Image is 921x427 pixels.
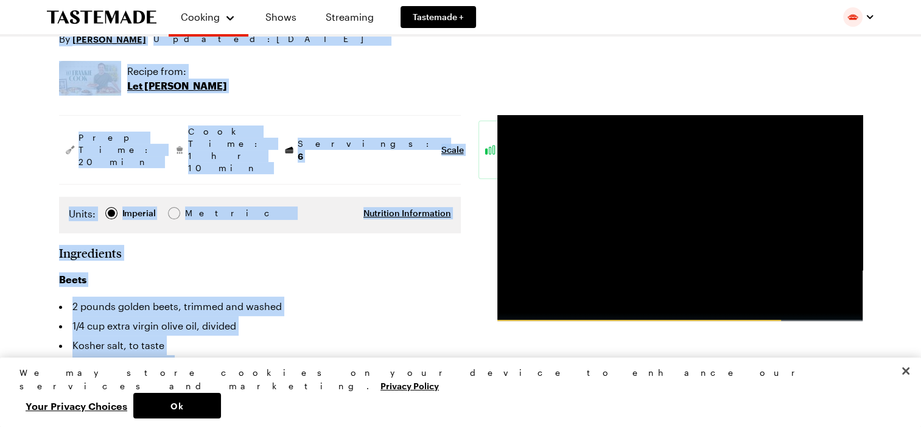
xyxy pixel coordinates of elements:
a: To Tastemade Home Page [47,10,156,24]
a: [PERSON_NAME] [72,32,146,46]
h2: Ingredients [59,245,122,260]
div: Imperial [122,206,156,220]
li: 2 pounds golden beets, trimmed and washed [59,297,461,316]
h3: Beets [59,272,461,287]
a: Tastemade + [401,6,476,28]
button: Your Privacy Choices [19,393,133,418]
button: Scale [441,144,464,156]
img: Profile picture [843,7,863,27]
div: Privacy [19,366,891,418]
span: Cooking [181,11,220,23]
span: Tastemade + [413,11,464,23]
img: Show where recipe is used [59,61,121,96]
div: Imperial Metric [69,206,211,224]
span: Metric [185,206,212,220]
span: Updated : [DATE] [153,32,376,46]
button: Nutrition Information [363,207,451,219]
div: Metric [185,206,211,220]
button: Profile picture [843,7,875,27]
p: By [59,32,146,46]
span: 6 [298,150,303,161]
span: Imperial [122,206,157,220]
button: Cooking [181,5,236,29]
a: More information about your privacy, opens in a new tab [380,379,439,391]
li: 1/4 cup extra virgin olive oil, divided [59,316,461,336]
li: Black pepper, to taste [59,355,461,375]
span: Servings: [298,138,435,163]
span: Cook Time: 1 hr 10 min [188,125,264,174]
iframe: Advertisement [497,115,863,321]
p: Recipe from: [127,64,227,79]
label: Units: [69,206,96,221]
li: Kosher salt, to taste [59,336,461,355]
p: Let [PERSON_NAME] [127,79,227,93]
div: We may store cookies on your device to enhance our services and marketing. [19,366,891,393]
video-js: Video Player [497,115,863,321]
button: Ok [133,393,221,418]
span: Prep Time: 20 min [79,132,154,168]
button: Close [892,358,919,384]
a: Recipe from:Let [PERSON_NAME] [127,64,227,93]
